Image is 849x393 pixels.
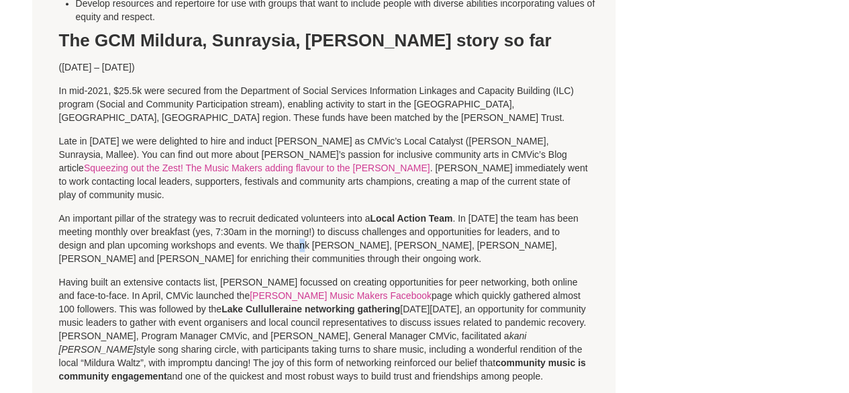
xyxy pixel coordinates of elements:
[84,163,430,173] a: Squeezing out the Zest! The Music Makers adding flavour to the [PERSON_NAME]
[59,60,589,74] p: ([DATE] – [DATE])
[59,275,589,383] p: Having built an extensive contacts list, [PERSON_NAME] focussed on creating opportunities for pee...
[59,134,589,202] p: Late in [DATE] we were delighted to hire and induct [PERSON_NAME] as CMVic’s Local Catalyst ([PER...
[250,290,432,301] a: [PERSON_NAME] Music Makers Facebook
[59,212,589,265] p: An important pillar of the strategy was to recruit dedicated volunteers into a . In [DATE] the te...
[221,304,400,314] strong: Lake Cullulleraine networking gathering
[59,357,586,382] strong: community music is community engagement
[59,84,589,124] p: In mid-2021, $25.5k were secured from the Department of Social Services Information Linkages and ...
[370,213,452,224] strong: Local Action Team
